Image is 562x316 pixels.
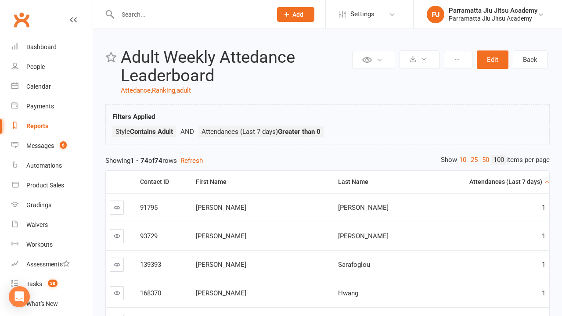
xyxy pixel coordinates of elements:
span: 91795 [140,204,158,212]
a: Reports [11,116,93,136]
a: Dashboard [11,37,93,57]
div: First Name [196,179,328,185]
div: Automations [26,162,62,169]
span: [PERSON_NAME] [338,232,389,240]
a: Waivers [11,215,93,235]
span: 1 [542,261,545,269]
button: Add [277,7,314,22]
span: 168370 [140,289,161,297]
strong: Contains Adult [130,128,173,136]
a: 50 [480,155,491,165]
input: Search... [115,8,266,21]
div: Gradings [26,201,51,208]
div: Last Name [338,179,426,185]
a: 100 [491,155,506,165]
div: PJ [427,6,444,23]
span: , [151,86,152,94]
button: Edit [477,50,508,69]
span: 93729 [140,232,158,240]
span: 38 [48,280,58,287]
a: Gradings [11,195,93,215]
a: Tasks 38 [11,274,93,294]
div: Parramatta Jiu Jitsu Academy [449,7,537,14]
span: Add [292,11,303,18]
a: 10 [457,155,468,165]
div: Payments [26,103,54,110]
a: People [11,57,93,77]
div: Workouts [26,241,53,248]
div: What's New [26,300,58,307]
span: Attendances (Last 7 days) [202,128,321,136]
span: Sarafoglou [338,261,370,269]
a: Attedance [121,86,151,94]
a: adult [177,86,191,94]
a: What's New [11,294,93,314]
span: Settings [350,4,375,24]
div: Show items per page [441,155,550,165]
button: Refresh [180,155,203,166]
span: [PERSON_NAME] [196,261,246,269]
div: Dashboard [26,43,57,50]
div: Parramatta Jiu Jitsu Academy [449,14,537,22]
div: Assessments [26,261,70,268]
a: Calendar [11,77,93,97]
div: Open Intercom Messenger [9,286,30,307]
div: Waivers [26,221,48,228]
strong: 1 - 74 [130,157,148,165]
div: Calendar [26,83,51,90]
div: Showing of rows [105,155,550,166]
div: Contact ID [140,179,184,185]
span: 1 [542,232,545,240]
strong: 74 [155,157,162,165]
a: Automations [11,156,93,176]
a: Clubworx [11,9,32,31]
span: [PERSON_NAME] [338,204,389,212]
a: Payments [11,97,93,116]
a: 25 [468,155,480,165]
span: Style [115,128,173,136]
span: , [175,86,177,94]
h2: Adult Weekly Attedance Leaderboard [121,48,350,85]
div: Reports [26,122,48,129]
strong: Greater than 0 [278,128,321,136]
span: [PERSON_NAME] [196,204,246,212]
div: Tasks [26,280,42,287]
span: 1 [542,289,545,297]
span: 1 [542,204,545,212]
div: Product Sales [26,182,64,189]
span: [PERSON_NAME] [196,289,246,297]
a: Assessments [11,255,93,274]
strong: Filters Applied [112,113,155,121]
span: 139393 [140,261,161,269]
div: Attendances (Last 7 days) [437,179,542,185]
div: People [26,63,45,70]
span: Hwang [338,289,358,297]
span: 6 [60,141,67,149]
a: Workouts [11,235,93,255]
div: Messages [26,142,54,149]
span: [PERSON_NAME] [196,232,246,240]
a: Messages 6 [11,136,93,156]
a: Product Sales [11,176,93,195]
a: Ranking [152,86,175,94]
a: Back [513,50,548,69]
